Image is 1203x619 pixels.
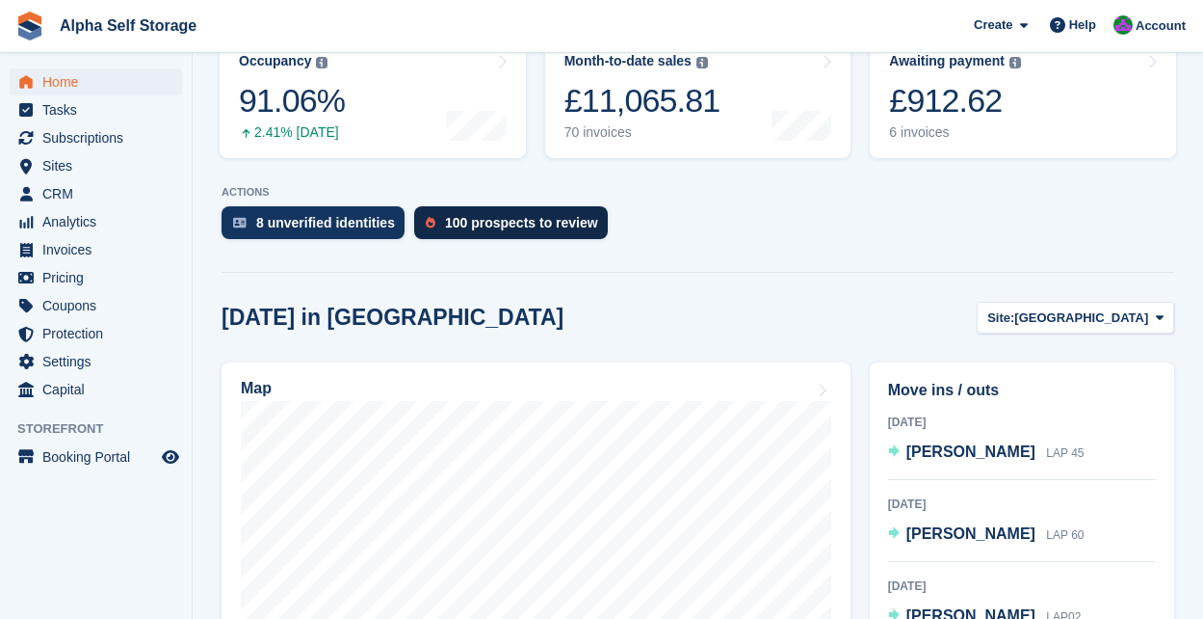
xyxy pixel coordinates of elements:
a: Month-to-date sales £11,065.81 70 invoices [545,36,851,158]
div: [DATE] [888,496,1156,513]
span: Site: [987,309,1014,328]
div: 91.06% [239,81,345,121]
div: 100 prospects to review [445,215,598,230]
img: icon-info-grey-7440780725fd019a000dd9b08b2336e03edf1995a4989e88bcd33f0948082b44.svg [696,57,708,68]
a: menu [10,320,182,347]
div: Month-to-date sales [564,53,692,69]
a: menu [10,68,182,95]
a: menu [10,208,182,235]
a: Occupancy 91.06% 2.41% [DATE] [220,36,526,158]
a: 8 unverified identities [222,206,414,249]
a: [PERSON_NAME] LAP 60 [888,523,1085,548]
div: 8 unverified identities [256,215,395,230]
p: ACTIONS [222,186,1174,199]
h2: [DATE] in [GEOGRAPHIC_DATA] [222,305,563,331]
div: £11,065.81 [564,81,720,121]
img: James Bambury [1113,15,1133,35]
button: Site: [GEOGRAPHIC_DATA] [977,302,1174,334]
span: Tasks [42,96,158,123]
span: [PERSON_NAME] [906,444,1035,460]
img: icon-info-grey-7440780725fd019a000dd9b08b2336e03edf1995a4989e88bcd33f0948082b44.svg [316,57,327,68]
span: Coupons [42,292,158,319]
span: Sites [42,152,158,179]
a: Alpha Self Storage [52,10,204,41]
span: Analytics [42,208,158,235]
span: Account [1136,16,1186,36]
a: 100 prospects to review [414,206,617,249]
span: Subscriptions [42,124,158,151]
a: menu [10,124,182,151]
a: Awaiting payment £912.62 6 invoices [870,36,1176,158]
span: Home [42,68,158,95]
img: verify_identity-adf6edd0f0f0b5bbfe63781bf79b02c33cf7c696d77639b501bdc392416b5a36.svg [233,217,247,229]
a: menu [10,180,182,207]
a: menu [10,292,182,319]
span: Pricing [42,264,158,291]
span: Capital [42,376,158,403]
div: [DATE] [888,578,1156,595]
a: menu [10,236,182,263]
span: Invoices [42,236,158,263]
span: [GEOGRAPHIC_DATA] [1014,309,1148,328]
img: icon-info-grey-7440780725fd019a000dd9b08b2336e03edf1995a4989e88bcd33f0948082b44.svg [1009,57,1021,68]
div: £912.62 [889,81,1021,121]
span: Booking Portal [42,444,158,471]
img: stora-icon-8386f47178a22dfd0bd8f6a31ec36ba5ce8667c1dd55bd0f319d3a0aa187defe.svg [15,12,44,40]
h2: Map [241,380,272,397]
div: 2.41% [DATE] [239,124,345,141]
a: menu [10,376,182,403]
span: LAP 45 [1046,446,1084,460]
a: menu [10,348,182,375]
span: Create [974,15,1012,35]
a: Preview store [159,445,182,469]
span: Storefront [17,419,192,439]
div: 70 invoices [564,124,720,141]
span: CRM [42,180,158,207]
span: Protection [42,320,158,347]
div: Awaiting payment [889,53,1005,69]
a: menu [10,444,182,471]
span: Settings [42,348,158,375]
div: [DATE] [888,414,1156,431]
img: prospect-51fa495bee0391a8d652442698ab0144808aea92771e9ea1ae160a38d050c398.svg [426,217,435,229]
a: menu [10,264,182,291]
div: 6 invoices [889,124,1021,141]
a: menu [10,96,182,123]
div: Occupancy [239,53,311,69]
span: [PERSON_NAME] [906,525,1035,542]
a: [PERSON_NAME] LAP 45 [888,441,1085,466]
span: Help [1069,15,1096,35]
span: LAP 60 [1046,528,1084,542]
a: menu [10,152,182,179]
h2: Move ins / outs [888,379,1156,402]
